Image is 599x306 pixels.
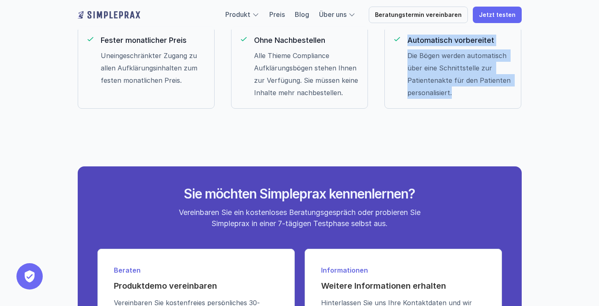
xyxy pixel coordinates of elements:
[254,49,360,99] p: Alle Thieme Compliance Aufklärungsbögen stehen Ihnen zur Verfügung. Sie müssen keine Inhalte mehr...
[295,10,309,19] a: Blog
[369,7,468,23] a: Beratungstermin vereinbaren
[114,280,278,292] h4: Produktdemo vereinbaren
[114,265,278,275] p: Beraten
[269,10,285,19] a: Preis
[473,7,522,23] a: Jetzt testen
[225,10,250,19] a: Produkt
[171,207,428,229] p: Vereinbaren Sie ein kostenloses Beratungsgespräch oder probieren Sie Simpleprax in einer 7-tägige...
[101,49,206,86] p: Uneingeschränkter Zugang zu allen Aufklärungsinhalten zum festen monatlichen Preis.
[407,35,513,46] p: Automatisch vorbereitet
[407,49,513,99] p: Die Bögen werden automatisch über eine Schnittstelle zur Patientenakte für den Patienten personal...
[321,280,486,292] h4: Weitere Informationen erhalten
[254,35,360,46] p: Ohne Nachbestellen
[321,265,486,275] p: Informationen
[101,35,206,46] p: Fester monatlicher Preis
[479,12,516,19] p: Jetzt testen
[319,10,347,19] a: Über uns
[146,186,454,202] h2: Sie möchten Simpleprax kennenlernen?
[375,12,462,19] p: Beratungstermin vereinbaren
